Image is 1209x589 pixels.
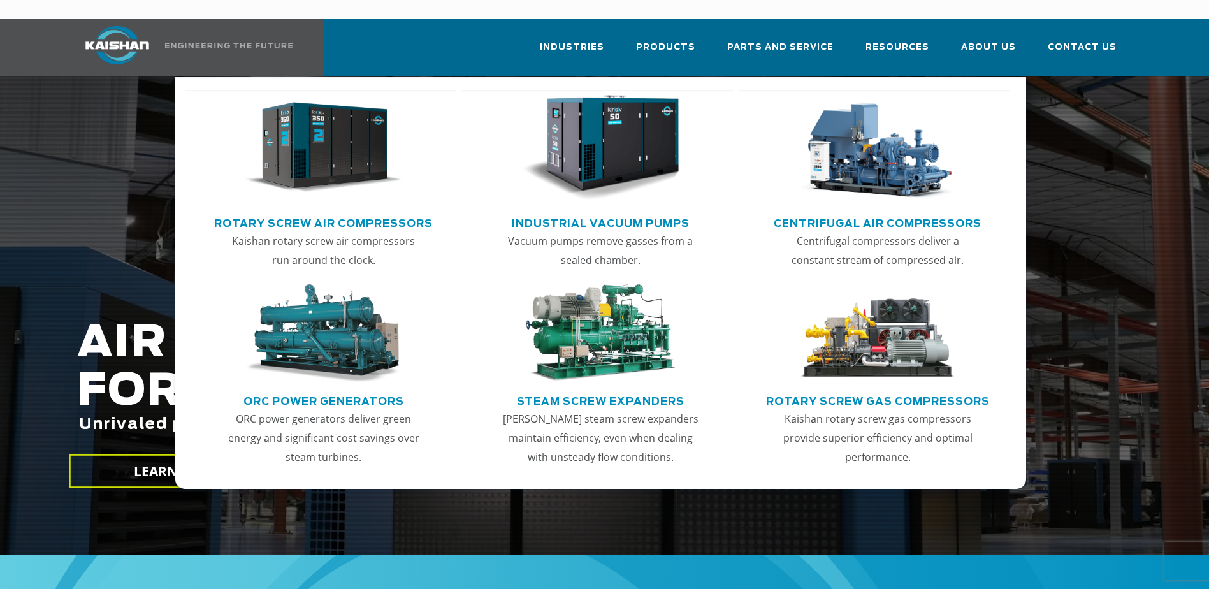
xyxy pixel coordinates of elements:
[501,231,700,270] p: Vacuum pumps remove gasses from a sealed chamber.
[165,43,293,48] img: Engineering the future
[69,26,165,64] img: kaishan logo
[69,454,286,488] a: LEARN MORE
[799,95,956,201] img: thumb-Centrifugal-Air-Compressors
[636,40,695,55] span: Products
[243,390,404,409] a: ORC Power Generators
[865,40,929,55] span: Resources
[517,390,684,409] a: Steam Screw Expanders
[79,417,625,432] span: Unrivaled performance with up to 35% energy cost savings.
[245,95,402,201] img: thumb-Rotary-Screw-Air-Compressors
[214,212,433,231] a: Rotary Screw Air Compressors
[133,462,221,481] span: LEARN MORE
[778,231,977,270] p: Centrifugal compressors deliver a constant stream of compressed air.
[522,95,679,201] img: thumb-Industrial-Vacuum-Pumps
[540,40,604,55] span: Industries
[1048,31,1117,74] a: Contact Us
[224,231,423,270] p: Kaishan rotary screw air compressors run around the clock.
[727,31,834,74] a: Parts and Service
[766,390,990,409] a: Rotary Screw Gas Compressors
[774,212,981,231] a: Centrifugal Air Compressors
[77,319,954,473] h2: AIR COMPRESSORS FOR THE
[961,31,1016,74] a: About Us
[540,31,604,74] a: Industries
[727,40,834,55] span: Parts and Service
[522,284,679,382] img: thumb-Steam-Screw-Expanders
[69,19,295,76] a: Kaishan USA
[245,284,402,382] img: thumb-ORC-Power-Generators
[961,40,1016,55] span: About Us
[501,409,700,467] p: [PERSON_NAME] steam screw expanders maintain efficiency, even when dealing with unsteady flow con...
[865,31,929,74] a: Resources
[1048,40,1117,55] span: Contact Us
[778,409,977,467] p: Kaishan rotary screw gas compressors provide superior efficiency and optimal performance.
[224,409,423,467] p: ORC power generators deliver green energy and significant cost savings over steam turbines.
[636,31,695,74] a: Products
[799,284,956,382] img: thumb-Rotary-Screw-Gas-Compressors
[512,212,690,231] a: Industrial Vacuum Pumps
